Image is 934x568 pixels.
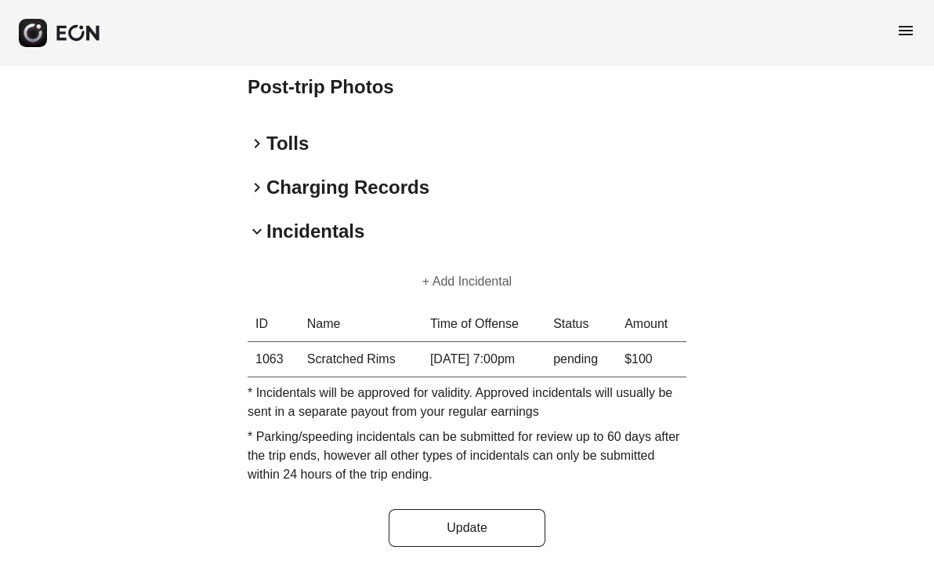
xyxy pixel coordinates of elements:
h2: Tolls [266,131,309,156]
td: pending [545,342,617,377]
span: keyboard_arrow_right [248,178,266,197]
th: 1063 [248,342,299,377]
td: Scratched Rims [299,342,422,377]
p: * Parking/speeding incidentals can be submitted for review up to 60 days after the trip ends, how... [248,428,686,484]
p: * Incidentals will be approved for validity. Approved incidentals will usually be sent in a separ... [248,384,686,421]
span: menu [896,21,915,40]
td: [DATE] 7:00pm [422,342,545,377]
td: $100 [617,342,686,377]
h2: Charging Records [266,175,429,200]
th: Time of Offense [422,307,545,342]
h2: Incidentals [266,219,364,244]
button: Update [389,509,545,547]
span: keyboard_arrow_down [248,222,266,241]
th: ID [248,307,299,342]
th: Name [299,307,422,342]
th: Status [545,307,617,342]
span: keyboard_arrow_right [248,134,266,153]
h2: Post-trip Photos [248,75,686,100]
th: Amount [617,307,686,342]
button: + Add Incidental [404,263,530,300]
